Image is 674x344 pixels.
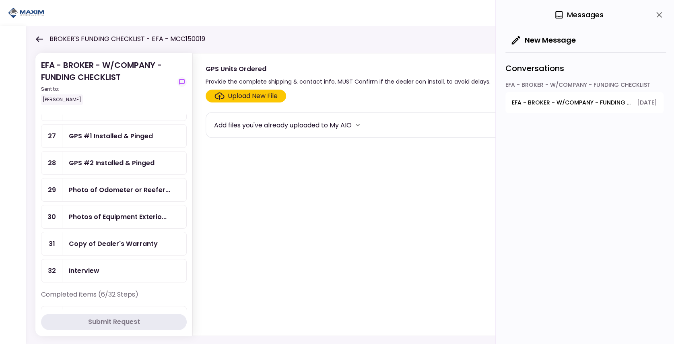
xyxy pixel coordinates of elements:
button: show-messages [177,77,187,87]
div: Add files you've already uploaded to My AIO [214,120,352,130]
div: 27 [41,125,62,147]
div: Submit Request [88,317,140,327]
button: Submit Request [41,314,187,330]
img: Partner icon [8,7,44,19]
div: Photo of Odometer or Reefer hours [69,185,170,195]
div: EFA - BROKER - W/COMPANY - FUNDING CHECKLIST [505,81,664,92]
div: Photos of Equipment Exterior [69,212,167,222]
div: EFA - BROKER - W/COMPANY - FUNDING CHECKLIST [41,59,174,105]
div: [PERSON_NAME] [41,94,83,105]
div: Upload New File [228,91,278,101]
a: 32Interview [41,259,187,283]
h1: BROKER'S FUNDING CHECKLIST - EFA - MCC150019 [49,34,205,44]
div: Copy of Dealer's Warranty [69,239,158,249]
a: 28GPS #2 Installed & Pinged [41,151,187,175]
button: open-conversation [505,92,664,113]
div: Interview [69,266,99,276]
span: Click here to upload the required document [206,90,286,102]
div: Completed items (6/32 Steps) [41,290,187,306]
div: GPS Units Ordered [206,64,491,74]
div: 31 [41,232,62,255]
div: 29 [41,178,62,201]
div: Sent to: [41,86,174,93]
a: 31Copy of Dealer's Warranty [41,232,187,256]
button: more [352,119,364,131]
div: Provide the complete shipping & contact info. MUST Confirm if the dealer can install, to avoid de... [206,77,491,86]
div: 32 [41,259,62,282]
div: GPS Units OrderedProvide the complete shipping & contact info. MUST Confirm if the dealer can ins... [192,53,658,336]
a: 30Photos of Equipment Exterior [41,205,187,229]
div: GPS #2 Installed & Pinged [69,158,155,168]
div: 2 [41,306,62,329]
a: 27GPS #1 Installed & Pinged [41,124,187,148]
div: 28 [41,152,62,174]
a: 2Voided Checkapproved [41,306,187,330]
div: Messages [554,9,604,21]
div: GPS #1 Installed & Pinged [69,131,153,141]
div: Conversations [505,52,666,81]
div: 30 [41,205,62,228]
button: New Message [505,30,582,51]
span: EFA - BROKER - W/COMPANY - FUNDING CHECKLIST - Sales Tax Paid [512,98,631,107]
a: 29Photo of Odometer or Reefer hours [41,178,187,202]
button: close [652,8,666,22]
span: [DATE] [637,98,657,107]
